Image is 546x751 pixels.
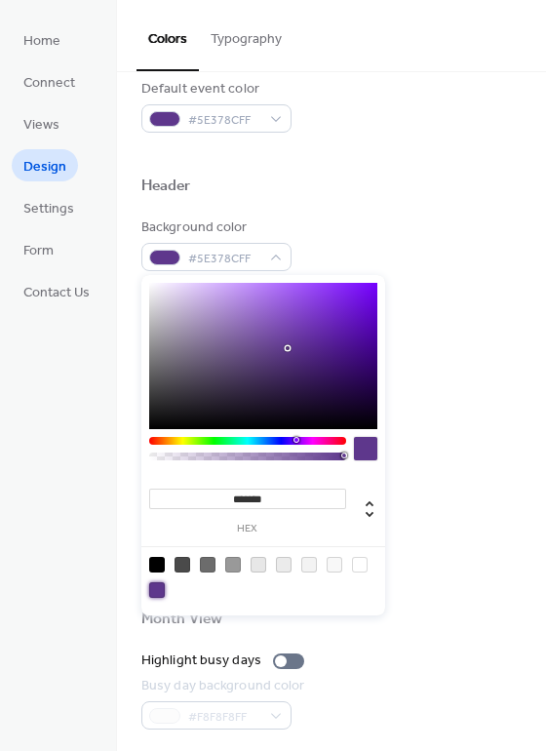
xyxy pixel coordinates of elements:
[141,217,288,238] div: Background color
[141,79,288,99] div: Default event color
[12,107,71,139] a: Views
[149,557,165,573] div: rgb(0, 0, 0)
[12,65,87,98] a: Connect
[12,191,86,223] a: Settings
[12,23,72,56] a: Home
[23,31,60,52] span: Home
[23,157,66,178] span: Design
[12,233,65,265] a: Form
[23,73,75,94] span: Connect
[301,557,317,573] div: rgb(243, 243, 243)
[12,149,78,181] a: Design
[327,557,342,573] div: rgb(248, 248, 248)
[251,557,266,573] div: rgb(231, 231, 231)
[276,557,292,573] div: rgb(235, 235, 235)
[141,610,222,630] div: Month View
[352,557,368,573] div: rgb(255, 255, 255)
[12,275,101,307] a: Contact Us
[175,557,190,573] div: rgb(74, 74, 74)
[141,676,305,696] div: Busy day background color
[23,115,59,136] span: Views
[23,199,74,219] span: Settings
[225,557,241,573] div: rgb(153, 153, 153)
[188,249,260,269] span: #5E378CFF
[200,557,215,573] div: rgb(108, 108, 108)
[141,651,261,671] div: Highlight busy days
[141,177,191,197] div: Header
[23,283,90,303] span: Contact Us
[23,241,54,261] span: Form
[188,110,260,131] span: #5E378CFF
[149,524,346,534] label: hex
[149,582,165,598] div: rgb(94, 55, 140)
